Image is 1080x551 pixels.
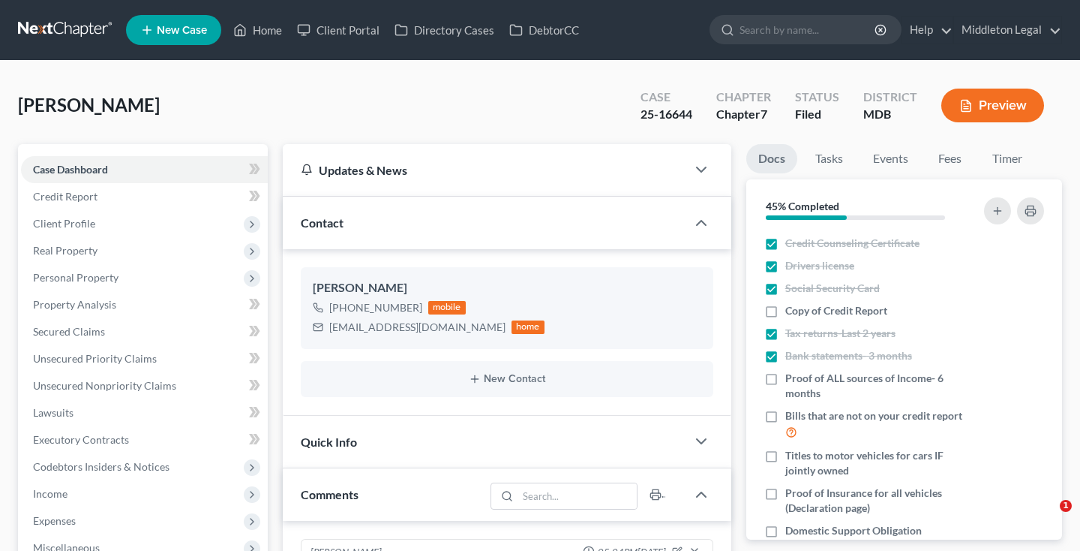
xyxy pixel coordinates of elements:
[502,17,586,44] a: DebtorCC
[785,408,962,423] span: Bills that are not on your credit report
[739,16,877,44] input: Search by name...
[21,156,268,183] a: Case Dashboard
[18,94,160,116] span: [PERSON_NAME]
[33,271,118,284] span: Personal Property
[33,406,73,419] span: Lawsuits
[785,236,919,251] span: Credit Counseling Certificate
[785,303,887,318] span: Copy of Credit Report
[21,426,268,453] a: Executory Contracts
[289,17,387,44] a: Client Portal
[760,107,767,121] span: 7
[785,348,912,363] span: Bank statements- 3 months
[21,399,268,426] a: Lawsuits
[21,183,268,210] a: Credit Report
[861,144,920,173] a: Events
[33,217,95,230] span: Client Profile
[301,215,343,230] span: Contact
[21,345,268,372] a: Unsecured Priority Claims
[785,281,880,296] span: Social Security Card
[517,483,637,509] input: Search...
[795,106,839,123] div: Filed
[301,487,358,501] span: Comments
[803,144,855,173] a: Tasks
[640,89,692,106] div: Case
[926,144,974,173] a: Fees
[33,487,67,500] span: Income
[785,258,854,273] span: Drivers license
[21,372,268,399] a: Unsecured Nonpriority Claims
[511,321,544,334] div: home
[33,163,108,176] span: Case Dashboard
[21,318,268,345] a: Secured Claims
[33,460,169,473] span: Codebtors Insiders & Notices
[863,89,917,106] div: District
[301,162,668,178] div: Updates & News
[329,300,422,315] div: [PHONE_NUMBER]
[785,486,970,516] span: Proof of Insurance for all vehicles (Declaration page)
[766,200,839,212] strong: 45% Completed
[1060,500,1072,512] span: 1
[980,144,1034,173] a: Timer
[33,244,97,257] span: Real Property
[313,279,701,297] div: [PERSON_NAME]
[785,371,970,401] span: Proof of ALL sources of Income- 6 months
[954,17,1061,44] a: Middleton Legal
[21,291,268,318] a: Property Analysis
[902,17,952,44] a: Help
[33,352,157,365] span: Unsecured Priority Claims
[33,514,76,527] span: Expenses
[941,89,1044,122] button: Preview
[716,106,771,123] div: Chapter
[226,17,289,44] a: Home
[157,25,207,36] span: New Case
[301,435,357,449] span: Quick Info
[33,433,129,446] span: Executory Contracts
[313,373,701,385] button: New Contact
[863,106,917,123] div: MDB
[795,89,839,106] div: Status
[33,298,116,311] span: Property Analysis
[428,301,466,315] div: mobile
[785,448,970,478] span: Titles to motor vehicles for cars IF jointly owned
[746,144,797,173] a: Docs
[785,326,895,341] span: Tax returns-Last 2 years
[33,325,105,338] span: Secured Claims
[640,106,692,123] div: 25-16644
[329,320,505,335] div: [EMAIL_ADDRESS][DOMAIN_NAME]
[33,190,97,203] span: Credit Report
[387,17,502,44] a: Directory Cases
[1029,500,1065,536] iframe: Intercom live chat
[716,89,771,106] div: Chapter
[33,379,176,392] span: Unsecured Nonpriority Claims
